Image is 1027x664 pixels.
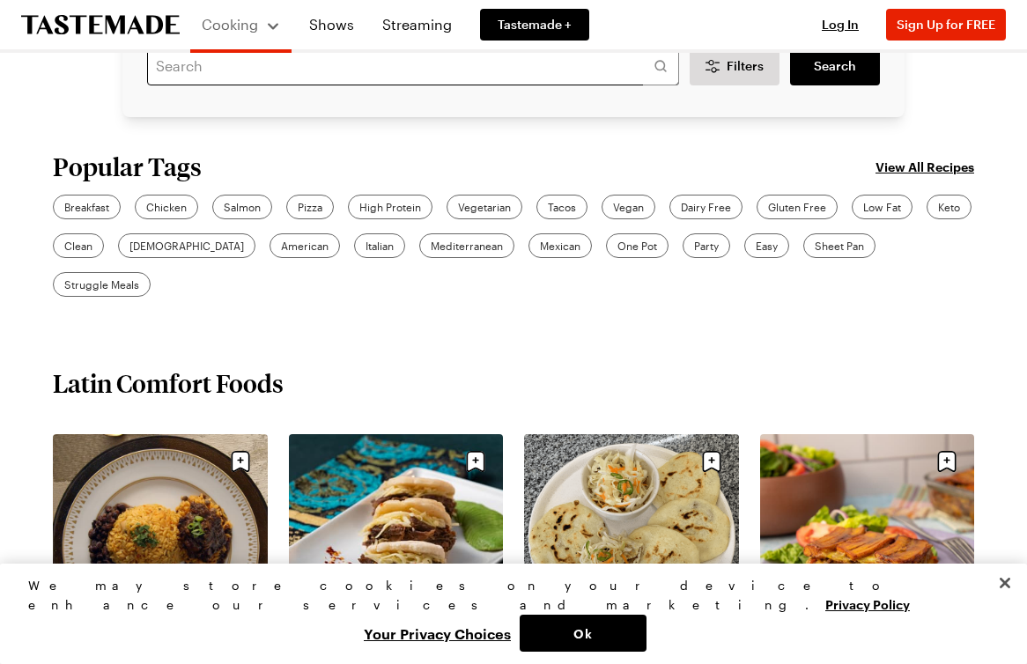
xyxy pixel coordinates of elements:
button: Your Privacy Choices [355,615,520,652]
span: Salmon [224,199,261,215]
div: Privacy [28,576,984,652]
span: Low Fat [863,199,901,215]
span: [DEMOGRAPHIC_DATA] [129,238,244,254]
a: Breakfast [53,195,121,219]
span: Clean [64,238,92,254]
a: Gluten Free [757,195,838,219]
a: To Tastemade Home Page [21,15,180,35]
span: Party [694,238,719,254]
button: Save recipe [930,445,964,478]
a: Chicken [135,195,198,219]
h2: Popular Tags [53,152,202,181]
a: Sheet Pan [803,233,876,258]
a: Low Fat [852,195,912,219]
button: Sign Up for FREE [886,9,1006,41]
a: Mediterranean [419,233,514,258]
span: Struggle Meals [64,277,139,292]
a: More information about your privacy, opens in a new tab [825,595,910,612]
button: Save recipe [459,445,492,478]
a: Vegan [602,195,655,219]
span: Gluten Free [768,199,826,215]
span: Breakfast [64,199,109,215]
a: Pizza [286,195,334,219]
a: Party [683,233,730,258]
a: Mexican [528,233,592,258]
a: Tastemade + [480,9,589,41]
button: Desktop filters [690,47,779,85]
span: Log In [822,17,859,32]
span: Italian [366,238,394,254]
span: Filters [727,57,764,75]
span: Mediterranean [431,238,503,254]
a: Tacos [536,195,587,219]
button: Log In [805,16,876,33]
span: Pizza [298,199,322,215]
a: Struggle Meals [53,272,151,297]
span: Vegetarian [458,199,511,215]
span: High Protein [359,199,421,215]
button: Save recipe [695,445,728,478]
span: Cooking [202,16,258,33]
button: Save recipe [224,445,257,478]
span: Chicken [146,199,187,215]
span: One Pot [617,238,657,254]
a: Vegetarian [447,195,522,219]
span: Easy [756,238,778,254]
button: Cooking [201,7,281,42]
span: Tastemade + [498,16,572,33]
a: Clean [53,233,104,258]
h2: Latin Comfort Foods [53,367,284,399]
a: American [270,233,340,258]
a: High Protein [348,195,432,219]
a: filters [790,47,880,85]
span: Tacos [548,199,576,215]
a: Dairy Free [669,195,743,219]
button: Ok [520,615,646,652]
span: American [281,238,329,254]
a: View All Recipes [876,157,974,176]
span: Mexican [540,238,580,254]
a: [DEMOGRAPHIC_DATA] [118,233,255,258]
a: Keto [927,195,972,219]
span: Sign Up for FREE [897,17,995,32]
a: Easy [744,233,789,258]
a: Italian [354,233,405,258]
button: Close [986,564,1024,602]
span: Keto [938,199,960,215]
span: Sheet Pan [815,238,864,254]
span: Dairy Free [681,199,731,215]
span: Vegan [613,199,644,215]
div: We may store cookies on your device to enhance our services and marketing. [28,576,984,615]
span: Search [814,57,856,75]
a: One Pot [606,233,669,258]
a: Salmon [212,195,272,219]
